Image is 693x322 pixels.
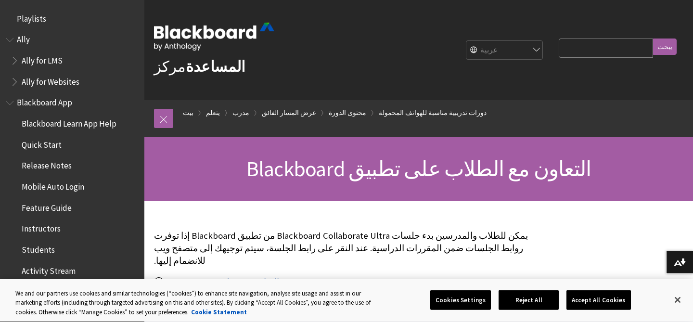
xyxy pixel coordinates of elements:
nav: مخطط كتاب لقوائم التشغيل [6,11,139,27]
span: Quick Start [22,137,62,150]
span: Feature Guide [22,200,72,213]
button: Close [667,289,688,310]
font: يتعلم [206,108,220,117]
font: المساعدة [186,57,245,76]
font: التعاون مع الطلاب على تطبيق Blackboard [246,155,591,182]
nav: مخطط كتاب لمختارات Ally Help [6,32,139,90]
span: Ally for LMS [22,52,63,65]
span: Blackboard App [17,95,72,108]
span: Ally [17,32,30,45]
button: Reject All [499,290,559,310]
a: محتوى الدورة [329,107,366,119]
button: Cookies Settings [430,290,491,310]
a: عرض المسار الفائق [262,107,316,119]
a: دورات تدريبية مناسبة للهواتف المحمولة [379,107,487,119]
span: Release Notes [22,158,72,171]
span: Activity Stream [22,263,76,276]
font: يمكن للطلاب والمدرسين بدء جلسات Blackboard Collaborate Ultra من تطبيق Blackboard إذا توفرت روابط ... [154,230,528,266]
a: مركزالمساعدة [154,57,245,76]
input: يبحث [653,39,677,55]
a: مدرب [232,107,249,119]
a: التعاون في تطبيق Blackboard [167,277,279,288]
span: Blackboard Learn App Help [22,116,116,129]
button: Accept All Cookies [566,290,630,310]
a: بيت [183,107,193,119]
span: Playlists [17,11,46,24]
font: دورات تدريبية مناسبة للهواتف المحمولة [379,108,487,117]
font: محتوى الدورة [329,108,366,117]
font: مدرب [232,108,249,117]
span: Mobile Auto Login [22,179,84,192]
img: السبورة من أنثولوجي [154,23,274,51]
a: More information about your privacy, opens in a new tab [191,308,247,316]
span: Ally for Websites [22,74,79,87]
select: محدد لغة الموقع [466,41,543,60]
span: Students [22,242,55,255]
font: مركز [154,57,186,76]
font: عرض المسار الفائق [262,108,316,117]
font: بيت [183,108,193,117]
span: Instructors [22,221,61,234]
a: يتعلم [206,107,220,119]
div: We and our partners use cookies and similar technologies (“cookies”) to enhance site navigation, ... [15,289,381,317]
